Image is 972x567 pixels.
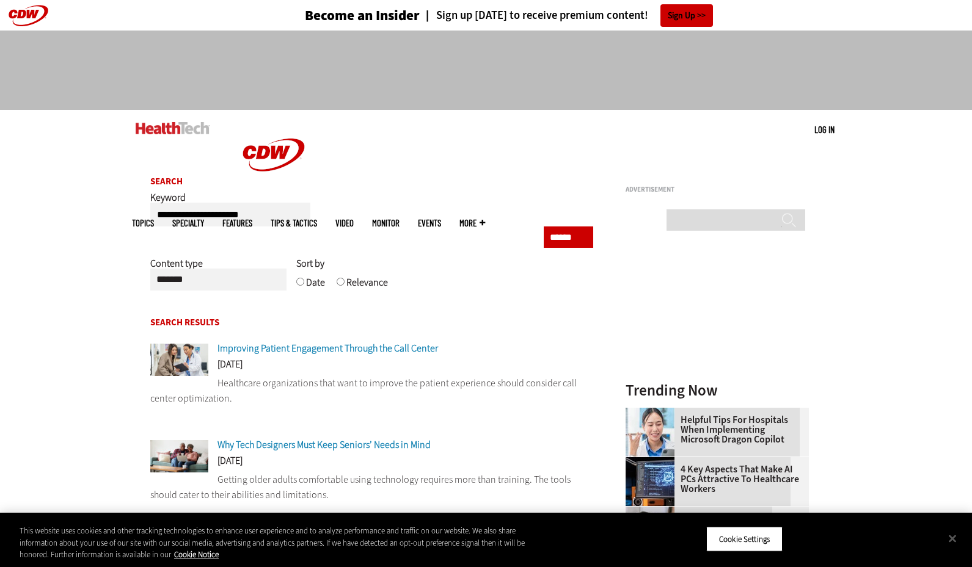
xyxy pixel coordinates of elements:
[150,359,594,375] div: [DATE]
[228,190,320,203] a: CDW
[626,457,674,506] img: Desktop monitor with brain AI concept
[150,375,594,406] p: Healthcare organizations that want to improve the patient experience should consider call center ...
[305,9,420,23] h3: Become an Insider
[259,9,420,23] a: Become an Insider
[626,408,681,417] a: Doctor using phone to dictate to tablet
[132,218,154,228] span: Topics
[136,122,210,134] img: Home
[459,218,485,228] span: More
[306,276,325,298] label: Date
[150,472,594,503] p: Getting older adults comfortable using technology requires more than training. The tools should c...
[626,408,674,457] img: Doctor using phone to dictate to tablet
[20,525,535,561] div: This website uses cookies and other tracking technologies to enhance user experience and to analy...
[296,257,324,270] span: Sort by
[217,438,431,451] a: Why Tech Designers Must Keep Seniors’ Needs in Mind
[814,124,835,135] a: Log in
[217,342,438,355] a: Improving Patient Engagement Through the Call Center
[939,525,966,552] button: Close
[228,110,320,200] img: Home
[372,218,400,228] a: MonITor
[626,464,802,494] a: 4 Key Aspects That Make AI PCs Attractive to Healthcare Workers
[271,218,317,228] a: Tips & Tactics
[174,549,219,560] a: More information about your privacy
[706,526,783,552] button: Cookie Settings
[418,218,441,228] a: Events
[150,440,208,472] img: Seniors using laptop
[150,318,594,327] h2: Search Results
[222,218,252,228] a: Features
[172,218,204,228] span: Specialty
[660,4,713,27] a: Sign Up
[335,218,354,228] a: Video
[626,415,802,444] a: Helpful Tips for Hospitals When Implementing Microsoft Dragon Copilot
[150,456,594,472] div: [DATE]
[346,276,388,298] label: Relevance
[626,383,809,398] h3: Trending Now
[814,123,835,136] div: User menu
[626,457,681,467] a: Desktop monitor with brain AI concept
[420,10,648,21] a: Sign up [DATE] to receive premium content!
[150,344,208,376] img: Patient speaking with doctor
[626,507,681,516] a: Healthcare contact center
[150,257,203,279] label: Content type
[626,507,674,555] img: Healthcare contact center
[264,43,709,98] iframe: advertisement
[626,198,809,350] iframe: advertisement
